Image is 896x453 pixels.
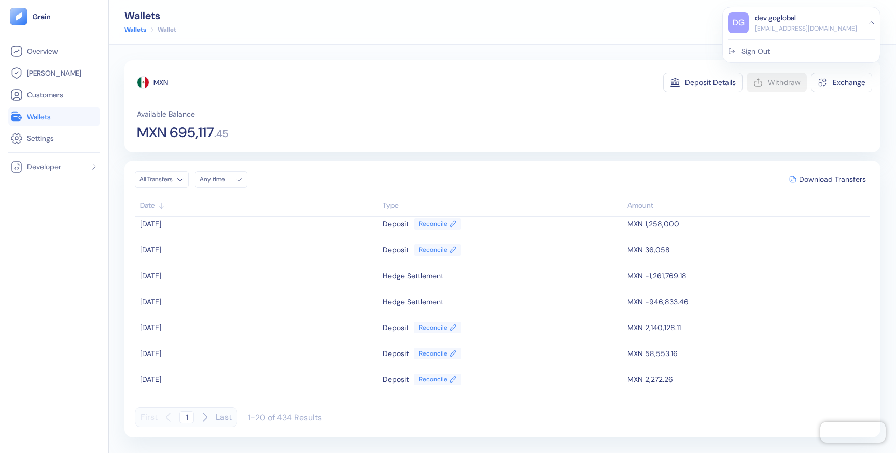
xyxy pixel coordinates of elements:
a: Customers [10,89,98,101]
span: Available Balance [137,109,195,119]
div: Hedge Settlement [383,293,443,310]
div: Any time [200,175,231,183]
a: Wallets [10,110,98,123]
a: Reconcile [414,218,461,230]
div: dev goglobal [755,12,796,23]
a: Reconcile [414,348,461,359]
div: Sort descending [627,200,865,211]
span: Wallets [27,111,51,122]
td: [DATE] [135,263,380,289]
td: MXN 2,140,128.11 [625,315,870,341]
span: Download Transfers [799,176,866,183]
td: MXN -1,261,769.18 [625,263,870,289]
button: Any time [195,171,247,188]
a: Settings [10,132,98,145]
div: [EMAIL_ADDRESS][DOMAIN_NAME] [755,24,857,33]
div: Exchange [833,79,865,86]
a: Reconcile [414,322,461,333]
button: Exchange [811,73,872,92]
div: DG [728,12,749,33]
div: Deposit [383,215,409,233]
a: Reconcile [414,244,461,256]
td: MXN -946,833.46 [625,289,870,315]
button: First [141,407,158,427]
button: Withdraw [747,73,807,92]
div: Deposit [383,319,409,336]
span: [PERSON_NAME] [27,68,81,78]
span: Developer [27,162,61,172]
div: Sort ascending [140,200,377,211]
td: [DATE] [135,237,380,263]
span: Customers [27,90,63,100]
span: Settings [27,133,54,144]
td: MXN 2,272.26 [625,366,870,392]
div: Deposit Details [685,79,736,86]
div: Deposit [383,241,409,259]
a: [PERSON_NAME] [10,67,98,79]
td: MXN 1,258,000 [625,211,870,237]
td: [DATE] [135,289,380,315]
div: MXN [153,77,168,88]
span: Overview [27,46,58,56]
button: Deposit Details [663,73,743,92]
img: logo-tablet-V2.svg [10,8,27,25]
div: Deposit [383,345,409,362]
div: Wallets [124,10,176,21]
div: Deposit [383,371,409,388]
span: MXN 695,117 [137,125,214,140]
a: Overview [10,45,98,58]
td: MXN 36,058 [625,237,870,263]
span: . 45 [214,129,228,139]
td: [DATE] [135,341,380,366]
button: Last [216,407,232,427]
td: [DATE] [135,366,380,392]
a: Wallets [124,25,146,34]
td: [DATE] [135,315,380,341]
div: Sort ascending [383,200,623,211]
td: MXN 58,553.16 [625,341,870,366]
button: Download Transfers [785,172,870,187]
div: Sign Out [741,46,770,57]
div: Hedge Settlement [383,267,443,285]
img: logo [32,13,51,20]
a: Reconcile [414,374,461,385]
div: 1-20 of 434 Results [248,412,322,423]
td: [DATE] [135,211,380,237]
iframe: Chatra live chat [820,422,886,443]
